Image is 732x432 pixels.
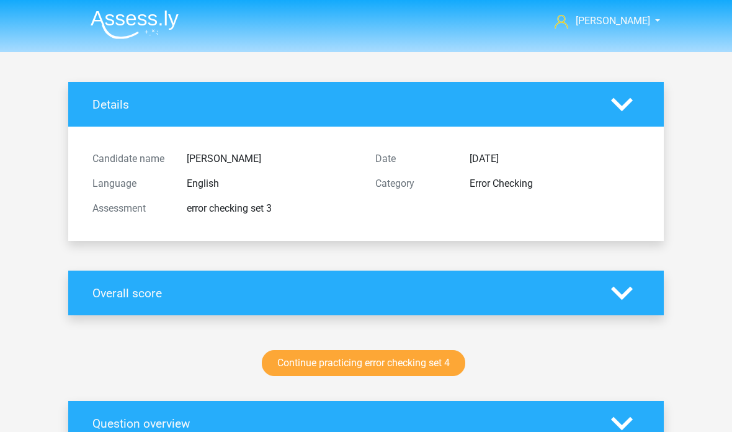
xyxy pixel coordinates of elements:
[177,176,366,191] div: English
[576,15,650,27] span: [PERSON_NAME]
[177,201,366,216] div: error checking set 3
[177,151,366,166] div: [PERSON_NAME]
[91,10,179,39] img: Assessly
[92,286,592,300] h4: Overall score
[83,201,177,216] div: Assessment
[460,151,649,166] div: [DATE]
[262,350,465,376] a: Continue practicing error checking set 4
[366,151,460,166] div: Date
[366,176,460,191] div: Category
[92,416,592,431] h4: Question overview
[83,151,177,166] div: Candidate name
[460,176,649,191] div: Error Checking
[83,176,177,191] div: Language
[92,97,592,112] h4: Details
[550,14,651,29] a: [PERSON_NAME]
